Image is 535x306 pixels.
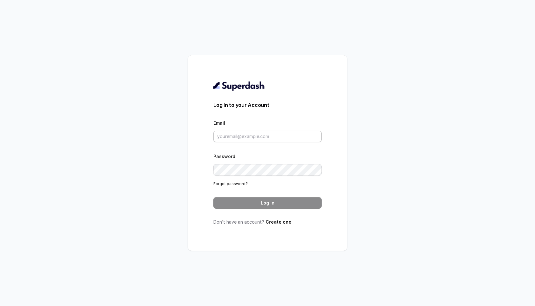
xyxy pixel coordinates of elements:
input: youremail@example.com [213,131,322,142]
p: Don’t have an account? [213,219,322,225]
h3: Log In to your Account [213,101,322,109]
label: Password [213,154,235,159]
a: Forgot password? [213,181,248,186]
a: Create one [266,219,291,225]
button: Log In [213,197,322,209]
label: Email [213,120,225,126]
img: light.svg [213,81,265,91]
